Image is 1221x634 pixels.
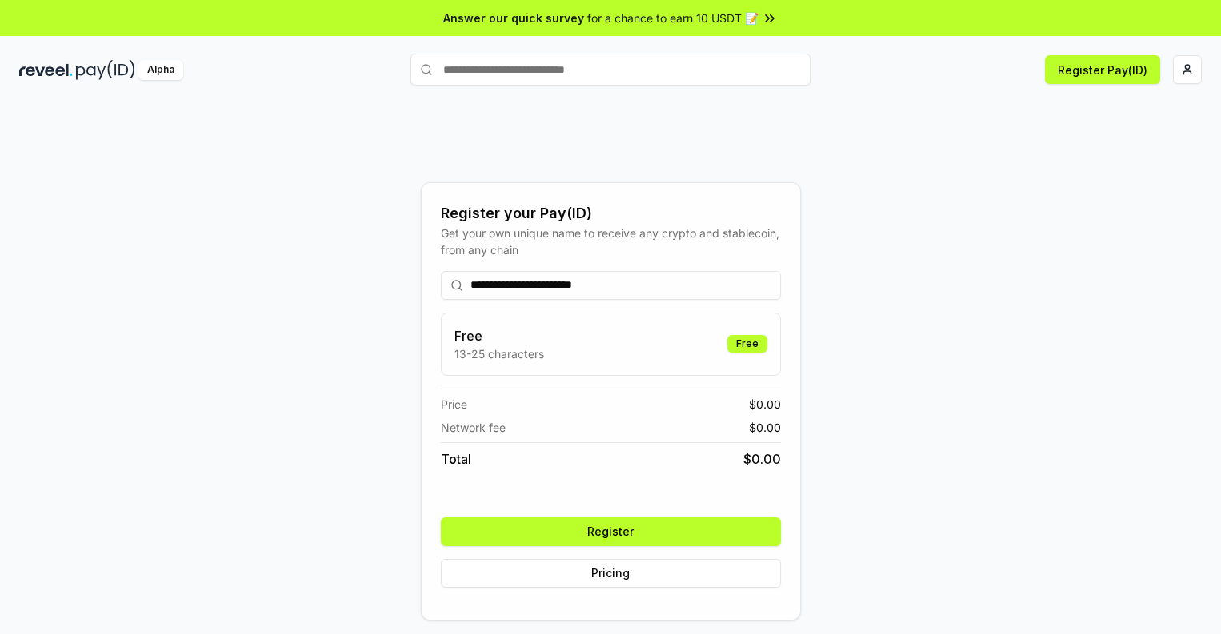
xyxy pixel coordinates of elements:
[749,396,781,413] span: $ 0.00
[441,559,781,588] button: Pricing
[441,225,781,258] div: Get your own unique name to receive any crypto and stablecoin, from any chain
[441,396,467,413] span: Price
[1045,55,1160,84] button: Register Pay(ID)
[743,449,781,469] span: $ 0.00
[441,419,506,436] span: Network fee
[587,10,759,26] span: for a chance to earn 10 USDT 📝
[454,345,544,362] p: 13-25 characters
[727,335,767,353] div: Free
[138,60,183,80] div: Alpha
[441,517,781,546] button: Register
[749,419,781,436] span: $ 0.00
[76,60,135,80] img: pay_id
[19,60,73,80] img: reveel_dark
[441,202,781,225] div: Register your Pay(ID)
[441,449,471,469] span: Total
[454,326,544,345] h3: Free
[443,10,584,26] span: Answer our quick survey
